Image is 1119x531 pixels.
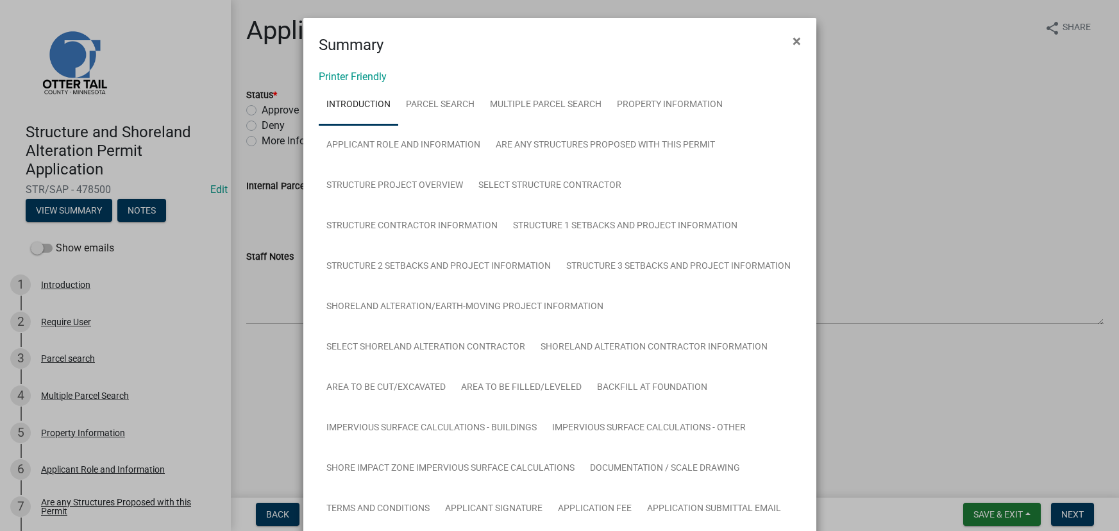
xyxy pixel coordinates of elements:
a: Shore Impact Zone Impervious Surface Calculations [319,448,582,489]
a: Shoreland Alteration Contractor Information [533,327,775,368]
a: Parcel search [398,85,482,126]
a: Select Shoreland Alteration contractor [319,327,533,368]
a: Introduction [319,85,398,126]
a: Terms and Conditions [319,489,437,530]
a: Application Submittal Email [639,489,789,530]
a: Structure 3 Setbacks and project information [559,246,798,287]
a: Documentation / Scale Drawing [582,448,748,489]
span: × [793,32,801,50]
a: Property Information [609,85,730,126]
a: Printer Friendly [319,71,387,83]
a: Multiple Parcel Search [482,85,609,126]
a: Impervious Surface Calculations - Other [544,408,753,449]
a: Applicant Signature [437,489,550,530]
a: Area to be Cut/Excavated [319,367,453,409]
a: Application Fee [550,489,639,530]
a: Structure 1 Setbacks and project information [505,206,745,247]
a: Structure Project Overview [319,165,471,206]
a: Are any Structures Proposed with this Permit [488,125,723,166]
a: Shoreland Alteration/Earth-Moving Project Information [319,287,611,328]
a: Backfill at foundation [589,367,715,409]
h4: Summary [319,33,383,56]
button: Close [782,23,811,59]
a: Structure 2 Setbacks and project information [319,246,559,287]
a: Structure Contractor Information [319,206,505,247]
a: Impervious Surface Calculations - Buildings [319,408,544,449]
a: Area to be Filled/Leveled [453,367,589,409]
a: Select Structure Contractor [471,165,629,206]
a: Applicant Role and Information [319,125,488,166]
